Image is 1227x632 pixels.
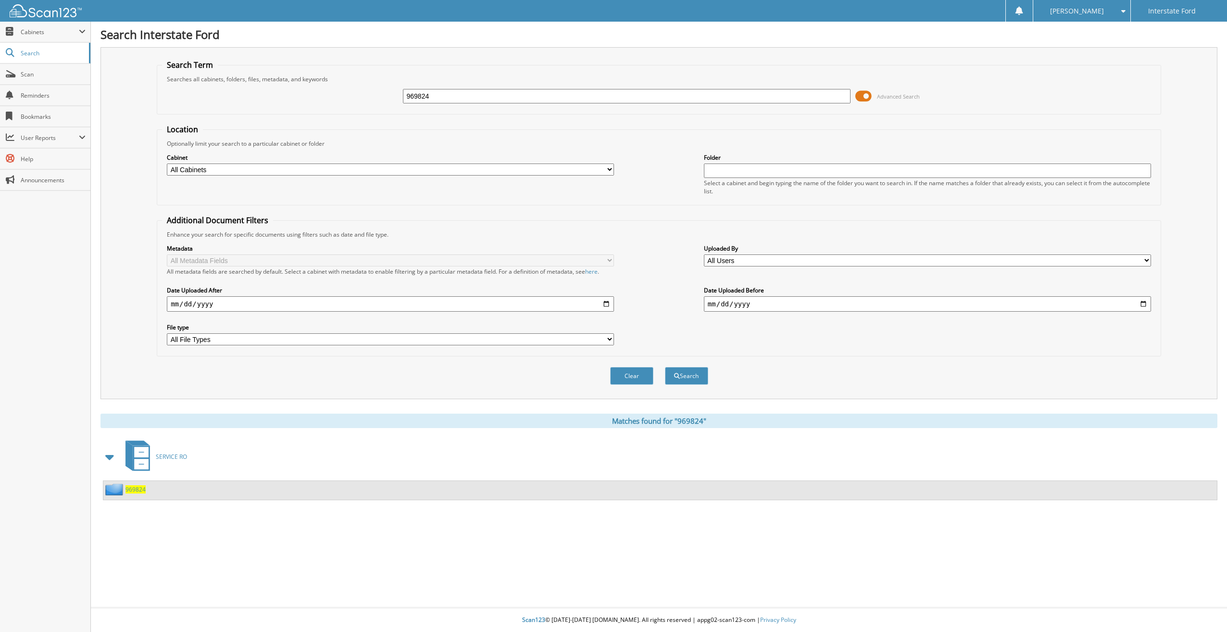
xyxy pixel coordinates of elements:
span: Scan123 [522,616,545,624]
span: SERVICE RO [156,453,187,461]
label: Date Uploaded Before [704,286,1151,294]
div: Searches all cabinets, folders, files, metadata, and keywords [162,75,1156,83]
legend: Search Term [162,60,218,70]
legend: Location [162,124,203,135]
legend: Additional Document Filters [162,215,273,226]
label: Date Uploaded After [167,286,614,294]
a: here [585,267,598,276]
div: Matches found for "969824" [100,414,1217,428]
input: end [704,296,1151,312]
span: Search [21,49,84,57]
input: start [167,296,614,312]
a: Privacy Policy [760,616,796,624]
div: © [DATE]-[DATE] [DOMAIN_NAME]. All rights reserved | appg02-scan123-com | [91,608,1227,632]
span: Help [21,155,86,163]
span: User Reports [21,134,79,142]
span: Advanced Search [877,93,920,100]
span: Interstate Ford [1148,8,1196,14]
a: 969824 [125,485,146,493]
label: File type [167,323,614,331]
label: Folder [704,153,1151,162]
span: Reminders [21,91,86,100]
label: Cabinet [167,153,614,162]
h1: Search Interstate Ford [100,26,1217,42]
div: Enhance your search for specific documents using filters such as date and file type. [162,230,1156,239]
span: Scan [21,70,86,78]
img: scan123-logo-white.svg [10,4,82,17]
div: Optionally limit your search to a particular cabinet or folder [162,139,1156,148]
div: Select a cabinet and begin typing the name of the folder you want to search in. If the name match... [704,179,1151,195]
img: folder2.png [105,483,125,495]
button: Clear [610,367,653,385]
span: Cabinets [21,28,79,36]
span: Bookmarks [21,113,86,121]
span: [PERSON_NAME] [1050,8,1104,14]
span: Announcements [21,176,86,184]
a: SERVICE RO [120,438,187,476]
div: All metadata fields are searched by default. Select a cabinet with metadata to enable filtering b... [167,267,614,276]
label: Metadata [167,244,614,253]
button: Search [665,367,708,385]
label: Uploaded By [704,244,1151,253]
